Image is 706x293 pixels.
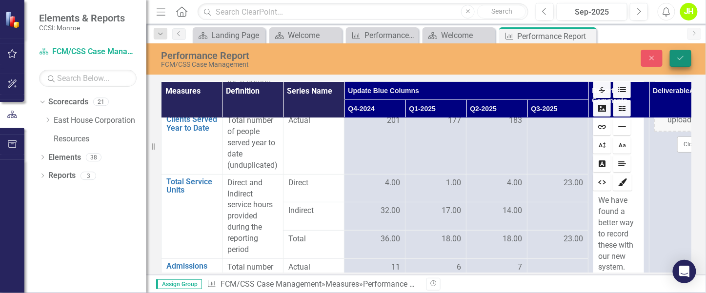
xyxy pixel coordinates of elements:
a: Lists [613,81,631,98]
a: Landing Page [195,29,263,41]
span: 177 [448,115,461,126]
button: Search [477,5,526,19]
a: Align [613,156,631,172]
button: JH [680,3,698,20]
a: Admissions [166,262,217,271]
span: 1.00 [446,177,461,189]
div: » » [207,279,419,290]
a: Welcome [425,29,493,41]
span: Actual [288,262,339,273]
div: Welcome [441,29,493,41]
img: ClearPoint Strategy [5,11,22,28]
p: We have found a better way to record these with our new system. [598,195,639,273]
a: Link [593,118,611,135]
div: Performance Report [161,50,453,61]
a: FCM/CSS Case Management [39,46,137,58]
div: FCM/CSS Case Management [161,61,453,68]
span: 183 [509,115,522,126]
div: 21 [93,98,109,106]
span: 18.00 [442,234,461,245]
div: Performance Report [363,279,432,289]
span: 4.00 [507,177,522,189]
a: Elements [48,152,81,163]
span: Direct [288,177,339,189]
span: 18.00 [503,234,522,245]
a: Table [613,100,631,117]
a: Resources [54,134,146,145]
span: Actual [288,115,339,126]
a: Text Color [593,156,611,172]
div: Performance Report [518,30,594,42]
a: Clients Served Year to Date [166,115,217,132]
div: Performance Report (Monthly) [364,29,416,41]
div: 38 [86,153,101,161]
div: Open Intercom Messenger [673,260,696,283]
span: 6 [457,262,461,273]
button: Close [677,137,705,152]
p: Total number of people served year to date (unduplicated) [227,115,278,171]
span: 7 [518,262,522,273]
a: Font [613,137,631,154]
span: Indirect [288,205,339,216]
a: Reports [48,170,76,181]
span: 201 [387,115,400,126]
span: 23.00 [564,177,583,189]
a: Size [593,137,611,154]
small: CCSI: Monroe [39,24,125,32]
a: Scorecards [48,97,88,108]
span: 32.00 [381,205,400,216]
a: Performance Report (Monthly) [348,29,416,41]
span: Assign Group [156,279,202,289]
div: 3 [81,172,96,180]
span: 4.00 [385,177,400,189]
a: Line [613,118,631,135]
a: Strikethrough [593,81,611,98]
div: Sep-2025 [560,6,624,18]
a: Image [593,100,611,117]
span: 14.00 [503,205,522,216]
span: Elements & Reports [39,12,125,24]
span: Total [288,234,339,245]
span: 23.00 [564,234,583,245]
p: Direct and Indirect service hours provided during the reporting period [227,177,278,255]
input: Search ClearPoint... [198,3,528,20]
a: Total Service Units [166,177,217,195]
span: 11 [391,262,400,273]
div: Landing Page [211,29,263,41]
input: Search Below... [39,70,137,87]
a: FCM/CSS Case Management [221,279,322,289]
a: HTML [593,174,611,191]
a: East House Corporation [54,115,146,126]
div: Welcome [288,29,340,41]
span: 36.00 [381,234,400,245]
a: Measures [325,279,359,289]
span: Search [491,7,512,15]
button: Sep-2025 [557,3,627,20]
a: Welcome [272,29,340,41]
span: 17.00 [442,205,461,216]
a: CSS Editor [613,174,632,191]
